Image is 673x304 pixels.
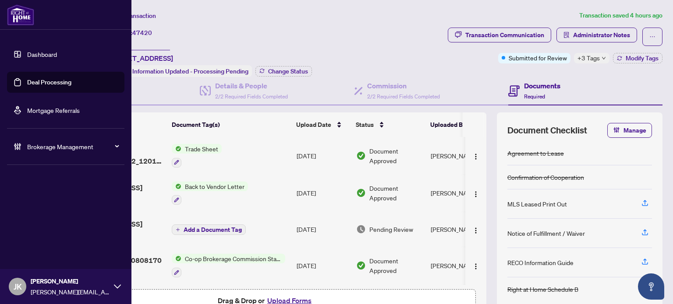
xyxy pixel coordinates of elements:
th: Status [352,112,427,137]
img: Document Status [356,261,366,270]
span: solution [563,32,570,38]
div: RECO Information Guide [507,258,574,267]
span: Administrator Notes [573,28,630,42]
td: [DATE] [293,247,353,284]
span: plus [176,227,180,232]
span: Modify Tags [626,55,659,61]
img: Status Icon [172,144,181,154]
button: Add a Document Tag [172,224,246,235]
button: Logo [469,186,483,200]
span: [STREET_ADDRESS] [109,53,173,63]
span: Brokerage Management [27,142,118,151]
div: Confirmation of Cooperation [507,172,584,182]
button: Open asap [638,273,664,300]
img: logo [7,4,34,25]
button: Transaction Communication [448,28,551,42]
span: 2/2 Required Fields Completed [215,93,288,100]
button: Status IconBack to Vendor Letter [172,182,248,205]
div: Transaction Communication [465,28,544,42]
img: Document Status [356,151,366,161]
td: [DATE] [293,137,353,175]
span: Manage [623,123,646,137]
span: ellipsis [649,34,655,40]
div: Status: [109,65,252,77]
button: Change Status [255,66,312,77]
button: Logo [469,149,483,163]
img: Logo [472,263,479,270]
h4: Commission [367,80,440,91]
img: Status Icon [172,254,181,263]
span: Required [524,93,545,100]
a: Mortgage Referrals [27,106,80,114]
span: Upload Date [296,120,331,129]
span: Co-op Brokerage Commission Statement [181,254,285,263]
img: Document Status [356,188,366,198]
a: Dashboard [27,50,57,58]
img: Document Status [356,224,366,234]
td: [PERSON_NAME] [427,137,493,175]
span: Document Approved [369,183,424,203]
img: Logo [472,227,479,234]
img: Logo [472,153,479,160]
span: Back to Vendor Letter [181,182,248,191]
button: Status IconCo-op Brokerage Commission Statement [172,254,285,277]
button: Logo [469,259,483,273]
div: MLS Leased Print Out [507,199,567,209]
span: Document Approved [369,146,424,165]
div: Agreement to Lease [507,148,564,158]
button: Status IconTrade Sheet [172,144,222,168]
div: Right at Home Schedule B [507,284,578,294]
span: Change Status [268,68,308,74]
span: JK [14,280,22,293]
td: [PERSON_NAME] [427,247,493,284]
img: Logo [472,191,479,198]
th: Uploaded By [427,112,492,137]
span: +3 Tags [577,53,600,63]
span: 47420 [132,29,152,37]
span: [PERSON_NAME][EMAIL_ADDRESS][DOMAIN_NAME] [31,287,110,297]
span: View Transaction [109,12,156,20]
article: Transaction saved 4 hours ago [579,10,662,21]
button: Administrator Notes [556,28,637,42]
button: Modify Tags [613,53,662,63]
span: 2/2 Required Fields Completed [367,93,440,100]
button: Add a Document Tag [172,224,246,235]
th: Document Tag(s) [168,112,293,137]
span: Document Approved [369,256,424,275]
span: [PERSON_NAME] [31,276,110,286]
th: Upload Date [293,112,352,137]
div: Notice of Fulfillment / Waiver [507,228,585,238]
span: Trade Sheet [181,144,222,154]
h4: Details & People [215,80,288,91]
td: [DATE] [293,175,353,212]
span: Add a Document Tag [184,227,242,233]
td: [PERSON_NAME] [427,212,493,247]
span: Status [356,120,374,129]
span: Document Checklist [507,124,587,136]
span: Information Updated - Processing Pending [132,67,248,75]
td: [PERSON_NAME] [427,175,493,212]
h4: Documents [524,80,560,91]
span: Submitted for Review [509,53,567,63]
button: Manage [607,123,652,138]
button: Logo [469,222,483,236]
img: Status Icon [172,182,181,191]
span: down [602,56,606,60]
a: Deal Processing [27,78,71,86]
span: Pending Review [369,224,413,234]
td: [DATE] [293,212,353,247]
